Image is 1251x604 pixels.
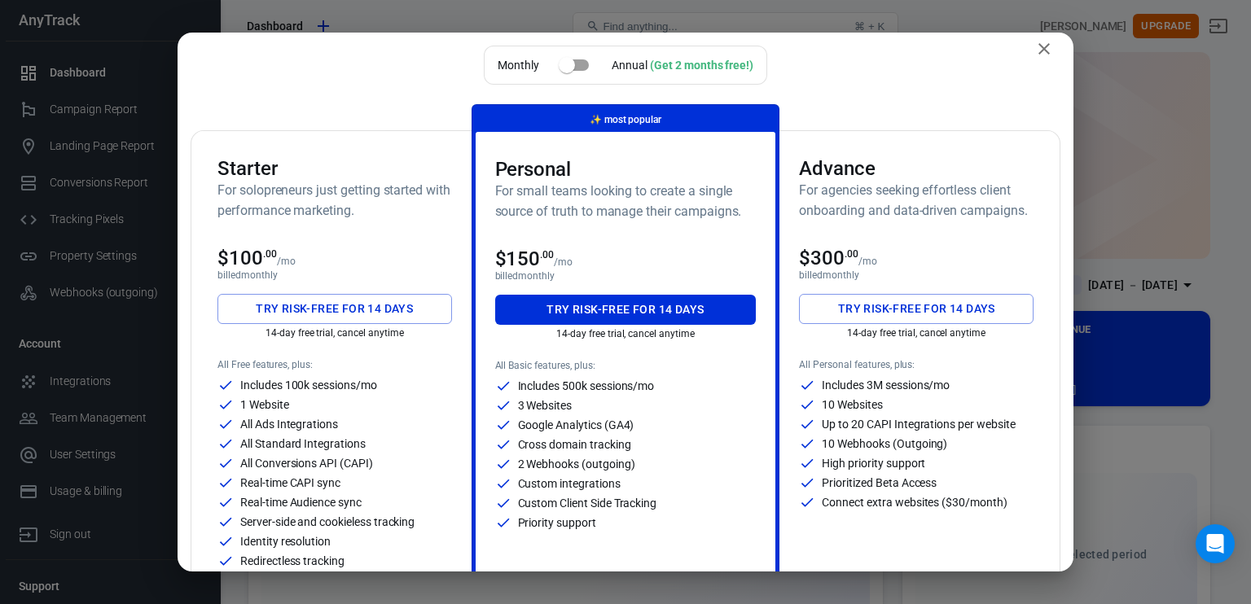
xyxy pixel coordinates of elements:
p: Real-time Audience sync [240,497,362,508]
p: /mo [858,256,877,267]
p: Server-side and cookieless tracking [240,516,415,527]
p: billed monthly [799,269,1034,281]
p: Monthly [498,57,539,74]
p: 10 Websites [822,399,882,410]
sup: .00 [263,248,277,260]
div: Annual [612,57,753,74]
sup: .00 [845,248,858,260]
h6: For solopreneurs just getting started with performance marketing. [217,180,452,221]
span: $300 [799,247,858,269]
p: Connect extra websites ($30/month) [822,497,1007,508]
p: Identity resolution [240,536,331,547]
button: Try risk-free for 14 days [495,295,757,325]
p: Includes 500k sessions/mo [518,380,655,392]
span: $150 [495,247,555,270]
p: 10 Webhooks (Outgoing) [822,438,947,449]
p: most popular [590,112,661,129]
p: 14-day free trial, cancel anytime [217,327,452,339]
p: All Personal features, plus: [799,359,1034,370]
div: Open Intercom Messenger [1196,524,1235,563]
p: /mo [277,256,296,267]
p: Redirectless tracking [240,555,345,567]
p: /mo [554,256,573,268]
p: Real-time CAPI sync [240,477,340,488]
p: Cross domain tracking [518,439,631,450]
p: Google Analytics (GA4) [518,419,634,431]
h6: For small teams looking to create a single source of truth to manage their campaigns. [495,181,757,221]
span: magic [590,114,602,125]
p: 2 Webhooks (outgoing) [518,458,635,470]
button: close [1028,33,1060,65]
sup: .00 [540,249,554,260]
p: 14-day free trial, cancel anytime [495,328,757,339]
div: (Get 2 months free!) [650,59,753,72]
h6: For agencies seeking effortless client onboarding and data-driven campaigns. [799,180,1034,221]
p: All Ads Integrations [240,418,338,430]
h3: Starter [217,157,452,180]
h3: Advance [799,157,1034,180]
button: Try risk-free for 14 days [217,294,452,324]
p: billed monthly [495,270,757,282]
p: 14-day free trial, cancel anytime [799,327,1034,339]
p: All Basic features, plus: [495,360,757,371]
p: All Free features, plus: [217,359,452,370]
p: High priority support [822,457,925,469]
p: Custom Client Side Tracking [518,497,657,509]
p: billed monthly [217,269,452,281]
span: $100 [217,247,277,269]
p: Custom integrations [518,478,621,489]
p: Includes 3M sessions/mo [822,379,950,391]
p: 3 Websites [518,400,573,411]
p: Prioritized Beta Access [822,477,937,488]
p: 1 Website [240,399,289,410]
button: Try risk-free for 14 days [799,294,1034,324]
p: Up to 20 CAPI Integrations per website [822,418,1015,430]
p: Includes 100k sessions/mo [240,379,377,391]
h3: Personal [495,158,757,181]
p: Priority support [518,517,596,528]
p: All Standard Integrations [240,438,366,449]
p: All Conversions API (CAPI) [240,457,373,469]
